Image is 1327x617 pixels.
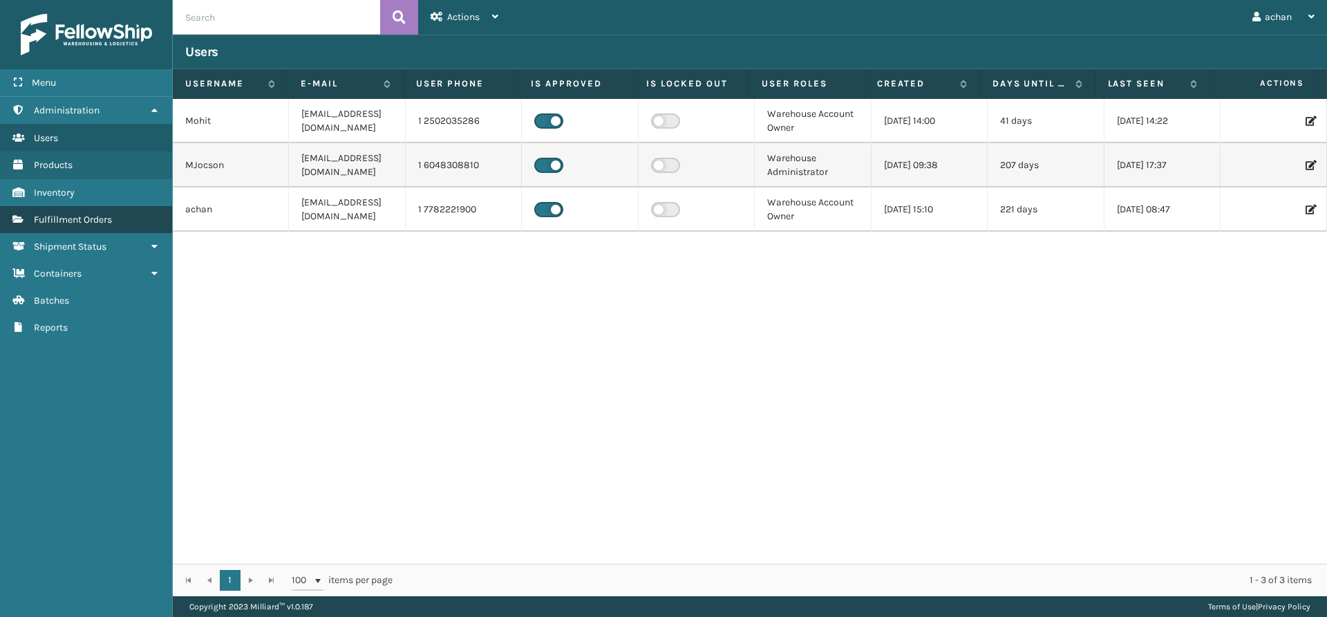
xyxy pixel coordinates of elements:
[292,573,312,587] span: 100
[34,241,106,252] span: Shipment Status
[406,99,522,143] td: 1 2502035286
[292,570,393,591] span: items per page
[447,11,480,23] span: Actions
[1104,187,1221,232] td: [DATE] 08:47
[34,187,75,199] span: Inventory
[34,214,112,225] span: Fulfillment Orders
[289,187,405,232] td: [EMAIL_ADDRESS][DOMAIN_NAME]
[1306,205,1314,214] i: Edit
[531,77,621,90] label: Is Approved
[1208,602,1256,611] a: Terms of Use
[1214,72,1312,95] span: Actions
[34,159,73,171] span: Products
[185,44,218,60] h3: Users
[416,77,506,90] label: User phone
[762,77,851,90] label: User Roles
[185,77,261,90] label: Username
[1306,116,1314,126] i: Edit
[988,187,1104,232] td: 221 days
[32,77,56,89] span: Menu
[1104,99,1221,143] td: [DATE] 14:22
[34,322,68,333] span: Reports
[289,99,405,143] td: [EMAIL_ADDRESS][DOMAIN_NAME]
[872,143,988,187] td: [DATE] 09:38
[755,99,871,143] td: Warehouse Account Owner
[34,104,100,116] span: Administration
[173,187,289,232] td: achan
[755,187,871,232] td: Warehouse Account Owner
[34,295,69,306] span: Batches
[1108,77,1184,90] label: Last Seen
[992,77,1069,90] label: Days until password expires
[301,77,377,90] label: E-mail
[872,187,988,232] td: [DATE] 15:10
[988,143,1104,187] td: 207 days
[406,187,522,232] td: 1 7782221900
[173,99,289,143] td: Mohit
[646,77,736,90] label: Is Locked Out
[34,132,58,144] span: Users
[34,268,82,279] span: Containers
[1306,160,1314,170] i: Edit
[1104,143,1221,187] td: [DATE] 17:37
[21,14,152,55] img: logo
[988,99,1104,143] td: 41 days
[872,99,988,143] td: [DATE] 14:00
[1258,602,1310,611] a: Privacy Policy
[220,570,241,591] a: 1
[755,143,871,187] td: Warehouse Administrator
[173,143,289,187] td: MJocson
[1208,596,1310,617] div: |
[406,143,522,187] td: 1 6048308810
[412,573,1312,587] div: 1 - 3 of 3 items
[189,596,313,617] p: Copyright 2023 Milliard™ v 1.0.187
[877,77,953,90] label: Created
[289,143,405,187] td: [EMAIL_ADDRESS][DOMAIN_NAME]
